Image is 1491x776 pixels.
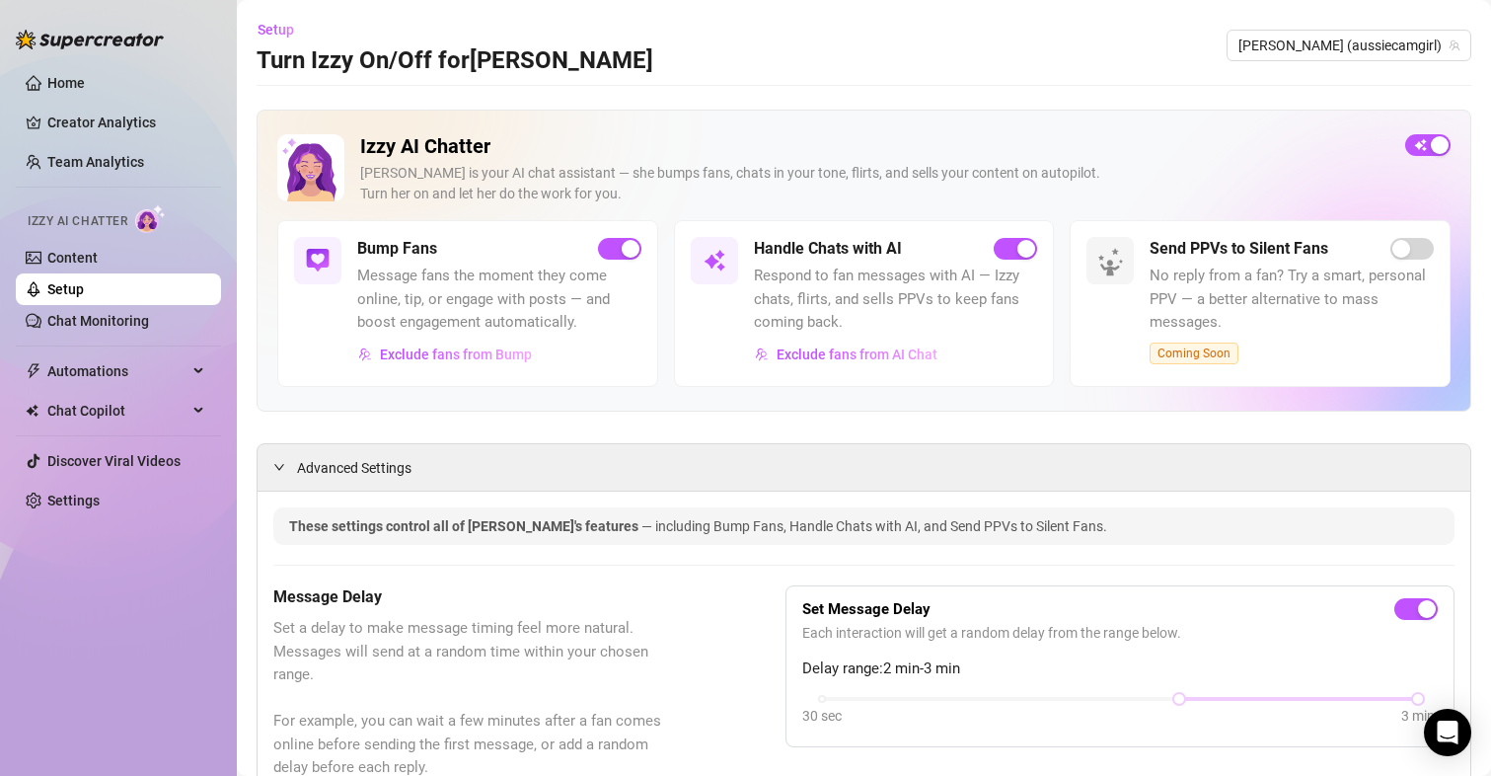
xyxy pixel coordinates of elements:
img: AI Chatter [135,204,166,233]
a: Content [47,250,98,266]
span: — including Bump Fans, Handle Chats with AI, and Send PPVs to Silent Fans. [641,518,1107,534]
span: Message fans the moment they come online, tip, or engage with posts — and boost engagement automa... [357,265,641,335]
div: [PERSON_NAME] is your AI chat assistant — she bumps fans, chats in your tone, flirts, and sells y... [360,163,1389,204]
div: expanded [273,456,297,478]
span: team [1449,39,1460,51]
a: Setup [47,281,84,297]
button: Exclude fans from Bump [357,339,533,370]
h5: Bump Fans [357,237,437,261]
img: Chat Copilot [26,404,38,418]
a: Settings [47,493,100,508]
span: Coming Soon [1150,343,1238,364]
span: Setup [258,22,294,38]
img: logo-BBDzfeDw.svg [16,30,164,49]
img: svg%3e [703,249,726,272]
a: Creator Analytics [47,107,205,138]
span: Respond to fan messages with AI — Izzy chats, flirts, and sells PPVs to keep fans coming back. [754,265,1038,335]
a: Home [47,75,85,91]
span: Exclude fans from AI Chat [777,347,937,362]
span: Each interaction will get a random delay from the range below. [802,622,1438,644]
a: Discover Viral Videos [47,453,181,469]
img: svg%3e [755,348,769,361]
strong: Set Message Delay [802,600,931,618]
span: Advanced Settings [297,457,411,479]
div: 30 sec [802,705,842,727]
span: These settings control all of [PERSON_NAME]'s features [289,518,641,534]
span: Delay range: 2 min - 3 min [802,658,1438,681]
img: svg%3e [358,348,372,361]
h5: Handle Chats with AI [754,237,902,261]
div: Open Intercom Messenger [1424,709,1471,756]
span: Exclude fans from Bump [380,347,532,362]
span: Izzy AI Chatter [28,212,127,231]
span: thunderbolt [26,363,41,379]
h3: Turn Izzy On/Off for [PERSON_NAME] [257,45,653,77]
a: Team Analytics [47,154,144,170]
img: silent-fans-ppv-o-N6Mmdf.svg [1097,248,1129,279]
h2: Izzy AI Chatter [360,134,1389,159]
span: No reply from a fan? Try a smart, personal PPV — a better alternative to mass messages. [1150,265,1434,335]
h5: Message Delay [273,585,687,609]
h5: Send PPVs to Silent Fans [1150,237,1328,261]
button: Exclude fans from AI Chat [754,339,938,370]
div: 3 min [1401,705,1435,727]
button: Setup [257,14,310,45]
span: Chat Copilot [47,395,187,427]
img: Izzy AI Chatter [277,134,344,201]
span: Maki (aussiecamgirl) [1238,31,1459,60]
img: svg%3e [306,249,330,272]
span: Automations [47,355,187,387]
a: Chat Monitoring [47,313,149,329]
span: expanded [273,461,285,473]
